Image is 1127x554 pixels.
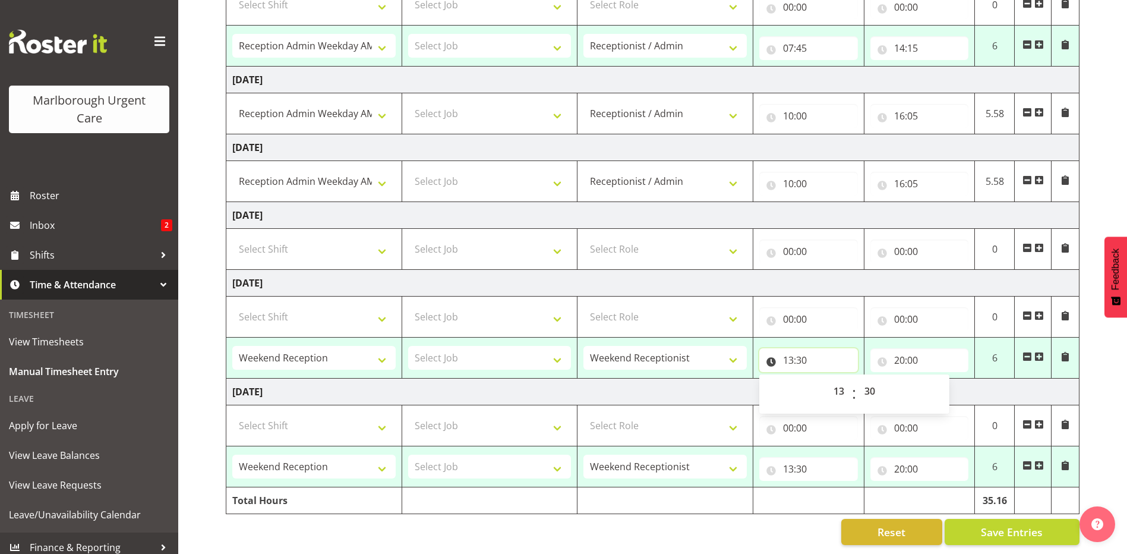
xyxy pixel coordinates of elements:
span: 2 [161,219,172,231]
img: Rosterit website logo [9,30,107,53]
td: 6 [975,26,1015,67]
span: : [852,379,856,409]
span: Roster [30,187,172,204]
td: 0 [975,405,1015,446]
a: View Leave Requests [3,470,175,500]
span: Save Entries [981,524,1043,540]
input: Click to select... [870,348,969,372]
button: Reset [841,519,942,545]
span: View Timesheets [9,333,169,351]
td: [DATE] [226,202,1079,229]
a: Leave/Unavailability Calendar [3,500,175,530]
input: Click to select... [759,172,858,196]
span: Manual Timesheet Entry [9,363,169,380]
input: Click to select... [759,240,858,263]
input: Click to select... [870,457,969,481]
td: 6 [975,338,1015,379]
button: Feedback - Show survey [1104,237,1127,317]
span: Apply for Leave [9,417,169,435]
span: Leave/Unavailability Calendar [9,506,169,524]
input: Click to select... [870,240,969,263]
span: Inbox [30,216,161,234]
td: 0 [975,297,1015,338]
input: Click to select... [759,104,858,128]
input: Click to select... [870,416,969,440]
input: Click to select... [870,36,969,60]
td: [DATE] [226,134,1079,161]
div: Marlborough Urgent Care [21,92,157,127]
span: Reset [877,524,905,540]
td: Total Hours [226,487,402,514]
a: Manual Timesheet Entry [3,357,175,386]
input: Click to select... [759,416,858,440]
input: Click to select... [870,172,969,196]
input: Click to select... [759,307,858,331]
span: View Leave Balances [9,446,169,464]
input: Click to select... [759,36,858,60]
span: Time & Attendance [30,276,154,294]
td: 6 [975,446,1015,487]
button: Save Entries [945,519,1079,545]
td: 0 [975,229,1015,270]
td: 5.58 [975,93,1015,134]
span: View Leave Requests [9,476,169,494]
td: 5.58 [975,161,1015,202]
td: [DATE] [226,379,1079,405]
img: help-xxl-2.png [1091,518,1103,530]
input: Click to select... [759,457,858,481]
td: [DATE] [226,270,1079,297]
span: Shifts [30,246,154,264]
a: Apply for Leave [3,411,175,440]
div: Leave [3,386,175,411]
td: [DATE] [226,67,1079,93]
input: Click to select... [759,348,858,372]
a: View Timesheets [3,327,175,357]
a: View Leave Balances [3,440,175,470]
div: Timesheet [3,303,175,327]
td: 35.16 [975,487,1015,514]
input: Click to select... [870,307,969,331]
input: Click to select... [870,104,969,128]
span: Feedback [1110,248,1121,290]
